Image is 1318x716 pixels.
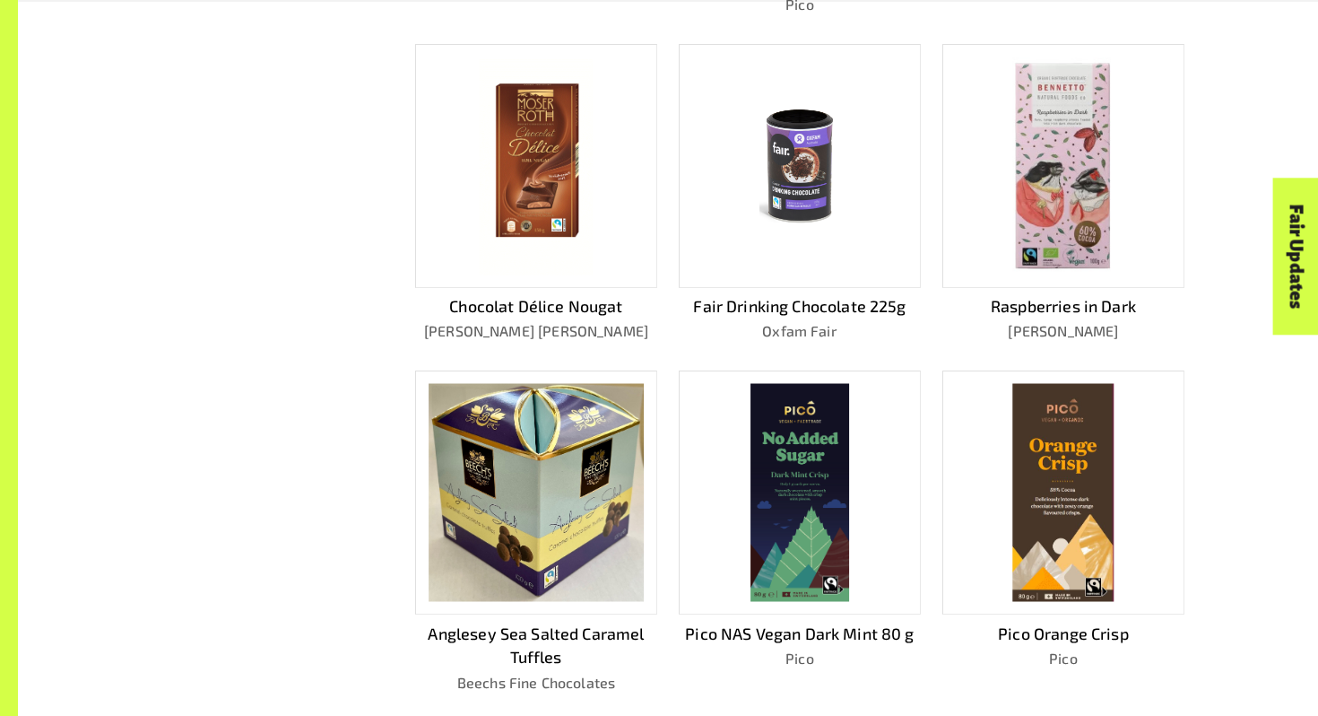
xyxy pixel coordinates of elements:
[942,648,1184,669] p: Pico
[679,320,921,342] p: Oxfam Fair
[942,622,1184,646] p: Pico Orange Crisp
[942,294,1184,319] p: Raspberries in Dark
[415,294,657,319] p: Chocolat Délice Nougat
[415,320,657,342] p: [PERSON_NAME] [PERSON_NAME]
[679,44,921,342] a: Fair Drinking Chocolate 225gOxfam Fair
[679,648,921,669] p: Pico
[415,44,657,342] a: Chocolat Délice Nougat[PERSON_NAME] [PERSON_NAME]
[942,371,1184,693] a: Pico Orange CrispPico
[942,320,1184,342] p: [PERSON_NAME]
[679,622,921,646] p: Pico NAS Vegan Dark Mint 80 g
[415,622,657,670] p: Anglesey Sea Salted Caramel Tuffles
[679,371,921,693] a: Pico NAS Vegan Dark Mint 80 gPico
[942,44,1184,342] a: Raspberries in Dark[PERSON_NAME]
[679,294,921,319] p: Fair Drinking Chocolate 225g
[415,371,657,693] a: Anglesey Sea Salted Caramel TufflesBeechs Fine Chocolates
[415,672,657,694] p: Beechs Fine Chocolates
